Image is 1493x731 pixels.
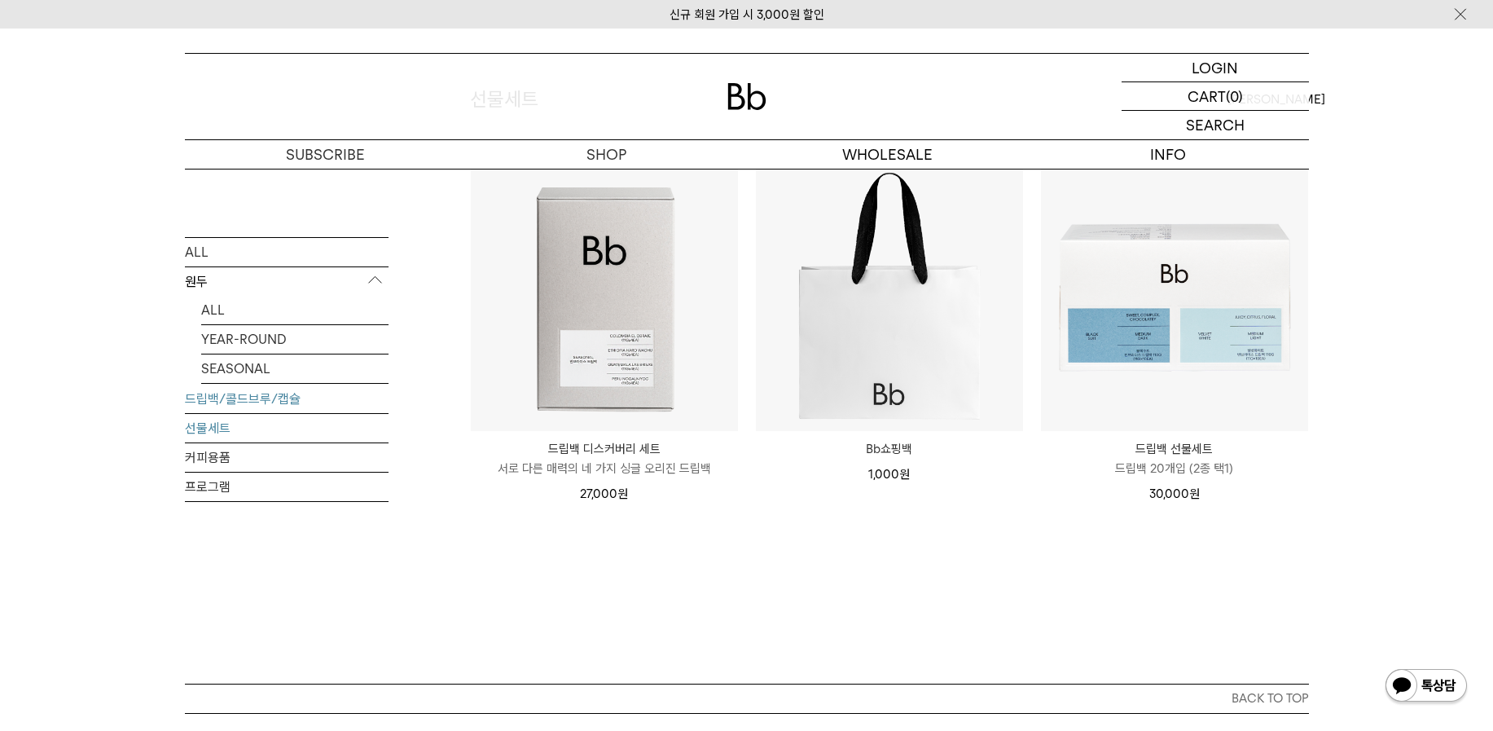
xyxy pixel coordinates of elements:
a: 드립백 선물세트 드립백 20개입 (2종 택1) [1041,439,1308,478]
p: 원두 [185,266,389,296]
p: INFO [1028,140,1309,169]
p: 서로 다른 매력의 네 가지 싱글 오리진 드립백 [471,459,738,478]
a: SEASONAL [201,354,389,382]
span: 원 [1189,487,1200,501]
a: CART (0) [1122,82,1309,111]
a: 드립백/콜드브루/캡슐 [185,384,389,412]
p: LOGIN [1192,54,1238,81]
a: SHOP [466,140,747,169]
p: CART [1188,82,1226,110]
a: ALL [201,295,389,324]
span: 27,000 [580,487,628,501]
p: 드립백 선물세트 [1041,439,1308,459]
span: 30,000 [1149,487,1200,501]
p: 드립백 20개입 (2종 택1) [1041,459,1308,478]
a: 커피용품 [185,443,389,471]
img: 드립백 선물세트 [1041,164,1308,431]
a: YEAR-ROUND [201,324,389,353]
p: 드립백 디스커버리 세트 [471,439,738,459]
p: SEARCH [1186,111,1245,139]
span: 원 [617,487,628,501]
a: 선물세트 [185,413,389,442]
a: SUBSCRIBE [185,140,466,169]
span: 원 [899,467,910,482]
span: 1,000 [868,467,910,482]
button: BACK TO TOP [185,684,1309,713]
a: Bb쇼핑백 [756,439,1023,459]
a: LOGIN [1122,54,1309,82]
a: 드립백 디스커버리 세트 서로 다른 매력의 네 가지 싱글 오리진 드립백 [471,439,738,478]
a: 신규 회원 가입 시 3,000원 할인 [670,7,824,22]
p: WHOLESALE [747,140,1028,169]
a: ALL [185,237,389,266]
img: 카카오톡 채널 1:1 채팅 버튼 [1384,667,1469,707]
img: Bb쇼핑백 [756,164,1023,431]
p: (0) [1226,82,1243,110]
img: 로고 [727,83,766,110]
img: 드립백 디스커버리 세트 [471,164,738,431]
a: 프로그램 [185,472,389,500]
